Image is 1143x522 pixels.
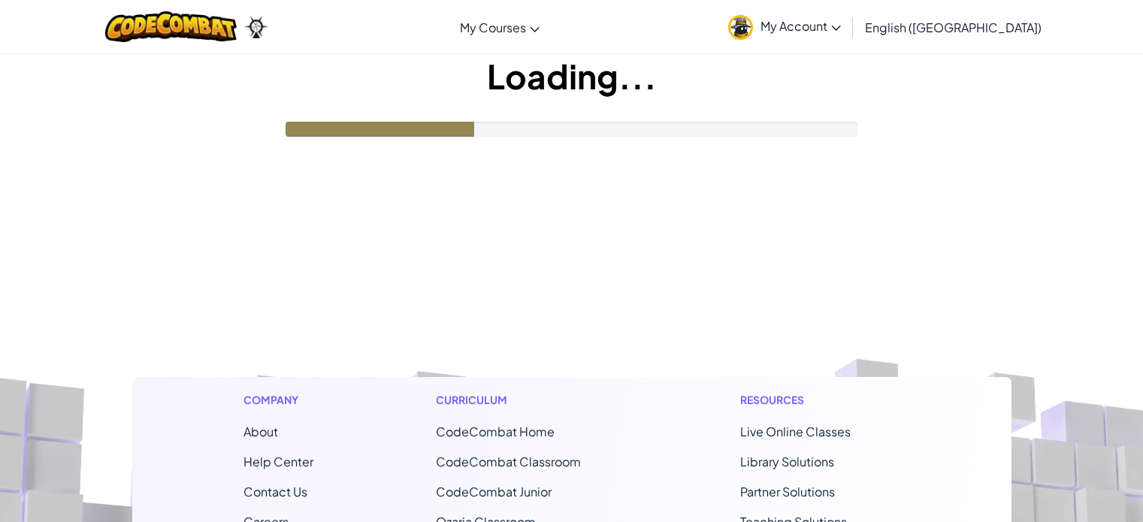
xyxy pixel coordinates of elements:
[436,454,581,469] a: CodeCombat Classroom
[243,484,307,499] span: Contact Us
[243,424,278,439] a: About
[740,454,834,469] a: Library Solutions
[740,424,851,439] a: Live Online Classes
[721,3,848,50] a: My Account
[243,454,313,469] a: Help Center
[857,7,1049,47] a: English ([GEOGRAPHIC_DATA])
[244,16,268,38] img: Ozaria
[728,15,753,40] img: avatar
[865,20,1042,35] span: English ([GEOGRAPHIC_DATA])
[436,484,552,499] a: CodeCombat Junior
[436,424,555,439] span: CodeCombat Home
[452,7,547,47] a: My Courses
[105,11,237,42] img: CodeCombat logo
[740,484,835,499] a: Partner Solutions
[436,392,618,408] h1: Curriculum
[243,392,313,408] h1: Company
[740,392,900,408] h1: Resources
[760,18,841,34] span: My Account
[460,20,526,35] span: My Courses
